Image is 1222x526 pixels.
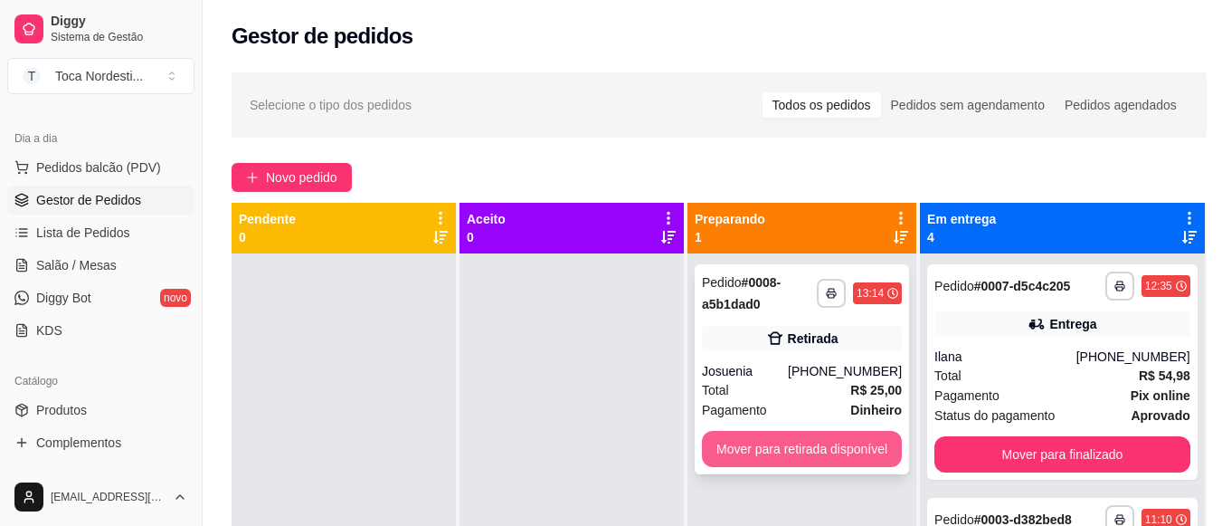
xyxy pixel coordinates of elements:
span: Salão / Mesas [36,256,117,274]
div: Dia a dia [7,124,194,153]
p: 0 [467,228,506,246]
strong: Pix online [1131,388,1190,403]
a: KDS [7,316,194,345]
strong: R$ 25,00 [850,383,902,397]
span: Pedido [702,275,742,290]
span: Novo pedido [266,167,337,187]
button: Mover para retirada disponível [702,431,902,467]
a: DiggySistema de Gestão [7,7,194,51]
span: KDS [36,321,62,340]
a: Diggy Botnovo [7,283,194,312]
span: Diggy [51,14,187,30]
a: Produtos [7,396,194,425]
p: 4 [927,228,996,246]
p: Em entrega [927,210,996,228]
div: [PHONE_NUMBER] [788,362,902,380]
a: Lista de Pedidos [7,218,194,247]
span: Lista de Pedidos [36,224,130,242]
span: T [23,67,41,85]
h2: Gestor de pedidos [232,22,413,51]
button: Mover para finalizado [934,436,1190,473]
strong: # 0007-d5c4c205 [974,279,1071,293]
span: Selecione o tipo dos pedidos [250,95,412,115]
div: Entrega [1049,315,1096,333]
span: Total [934,366,961,386]
div: 13:14 [857,286,884,301]
span: Produtos [36,401,87,419]
div: 12:35 [1145,279,1172,293]
p: Aceito [467,210,506,228]
a: Gestor de Pedidos [7,186,194,215]
span: Complementos [36,434,121,452]
strong: Dinheiro [850,403,902,417]
div: Josuenia [702,362,788,380]
button: Pedidos balcão (PDV) [7,153,194,182]
span: Diggy Bot [36,289,91,307]
span: Status do pagamento [934,406,1055,426]
strong: # 0008-a5b1dad0 [702,275,781,311]
div: Todos os pedidos [763,92,881,118]
span: Total [702,380,729,400]
div: [PHONE_NUMBER] [1076,348,1190,366]
span: Pagamento [934,386,999,406]
div: Catálogo [7,367,194,396]
span: Sistema de Gestão [51,30,187,44]
strong: aprovado [1131,408,1189,423]
p: Preparando [695,210,765,228]
p: Pendente [239,210,296,228]
span: [EMAIL_ADDRESS][DOMAIN_NAME] [51,490,166,504]
div: Ilana [934,348,1076,366]
span: Gestor de Pedidos [36,191,141,209]
strong: R$ 54,98 [1139,368,1190,383]
button: Novo pedido [232,163,352,192]
div: Retirada [788,330,838,348]
a: Salão / Mesas [7,251,194,280]
p: 1 [695,228,765,246]
div: Pedidos sem agendamento [881,92,1055,118]
span: Pedido [934,279,974,293]
span: plus [246,171,259,184]
button: Select a team [7,58,194,94]
div: Toca Nordesti ... [55,67,143,85]
button: [EMAIL_ADDRESS][DOMAIN_NAME] [7,475,194,519]
p: 0 [239,228,296,246]
div: Pedidos agendados [1055,92,1187,118]
a: Complementos [7,428,194,457]
span: Pedidos balcão (PDV) [36,158,161,177]
span: Pagamento [702,400,767,420]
